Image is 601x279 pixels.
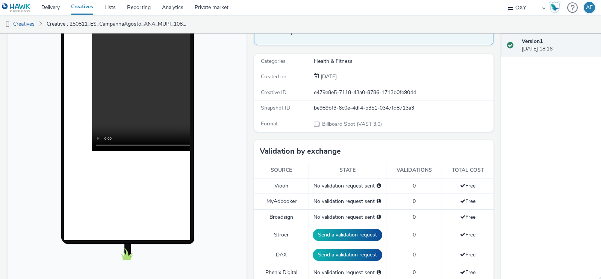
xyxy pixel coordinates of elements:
div: Please select a deal below and click on Send to send a validation request to Viooh. [377,182,381,190]
td: Stroer [254,225,309,245]
strong: Version 1 [522,38,543,45]
div: No validation request sent [313,198,382,205]
span: [DATE] [319,73,337,80]
span: Free [460,269,475,276]
span: Free [460,231,475,238]
td: Broadsign [254,209,309,225]
span: 0 [413,251,416,258]
div: No validation request sent [313,213,382,221]
span: Creative ID [261,89,286,96]
span: Billboard Spot (VAST 3.0) [321,120,382,128]
span: Format [261,120,278,127]
a: Creative : 250811_ES_CampanhaAgosto_ANA_MUPI_1080x1840_10s_VV.mp4 [43,15,193,33]
img: dooh [4,21,11,28]
img: Hawk Academy [549,2,560,14]
td: MyAdbooker [254,194,309,209]
div: No validation request sent [313,269,382,276]
span: 0 [413,182,416,189]
button: Send a validation request [313,249,382,261]
div: Health & Fitness [314,58,492,65]
td: Viooh [254,178,309,194]
span: 0 [413,231,416,238]
div: e479e8e5-7118-43a0-8786-1713b0fe9044 [314,89,492,96]
h3: Validation by exchange [260,146,341,157]
th: Source [254,163,309,178]
span: 0 [413,269,416,276]
a: Hawk Academy [549,2,563,14]
div: Please select a deal below and click on Send to send a validation request to MyAdbooker. [377,198,381,205]
td: DAX [254,245,309,265]
span: Free [460,213,475,221]
span: Snapshot ID [261,104,290,111]
div: Please select a deal below and click on Send to send a validation request to Phenix Digital. [377,269,381,276]
div: be989bf3-6c0e-4df4-b351-0347fd8713a3 [314,104,492,112]
img: undefined Logo [2,3,31,12]
span: Categories [261,58,286,65]
span: Free [460,251,475,258]
div: AF [586,2,593,13]
div: No validation request sent [313,182,382,190]
div: [DATE] 18:16 [522,38,595,53]
th: Total cost [442,163,494,178]
button: Send a validation request [313,229,382,241]
span: Free [460,182,475,189]
th: Validations [386,163,442,178]
div: Creation 16 September 2025, 18:16 [319,73,337,81]
th: State [309,163,386,178]
span: 0 [413,213,416,221]
span: Created on [261,73,286,80]
span: 0 [413,198,416,205]
span: Free [460,198,475,205]
div: Please select a deal below and click on Send to send a validation request to Broadsign. [377,213,381,221]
